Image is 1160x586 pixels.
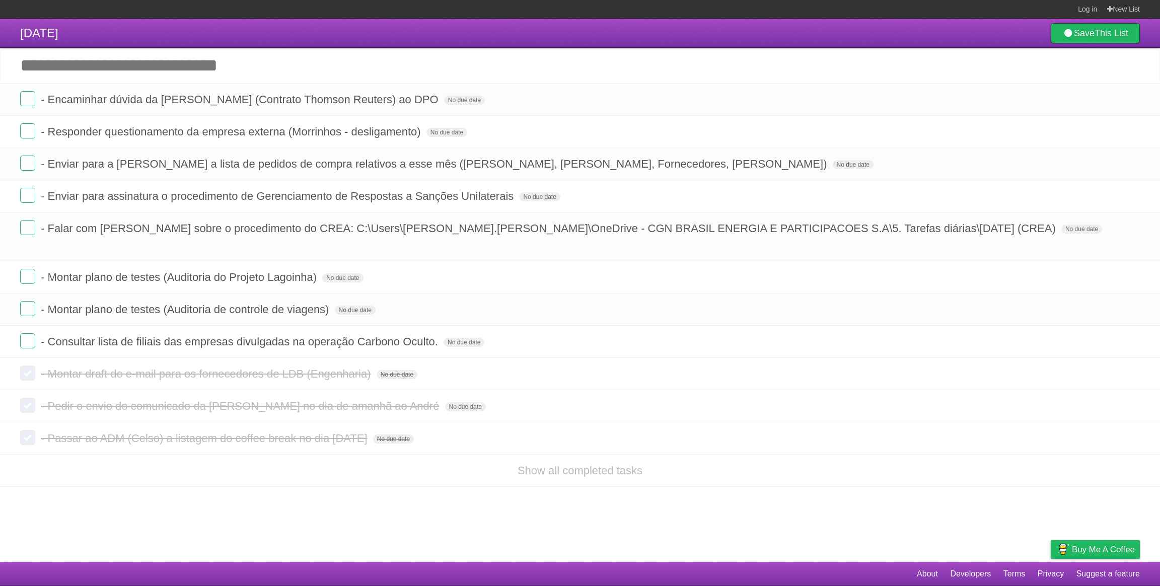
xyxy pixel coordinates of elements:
span: - Enviar para assinatura o procedimento de Gerenciamento de Respostas a Sanções Unilaterais [41,190,516,202]
b: This List [1095,28,1128,38]
label: Done [20,301,35,316]
span: - Montar plano de testes (Auditoria do Projeto Lagoinha) [41,271,319,283]
span: No due date [519,192,560,201]
span: No due date [444,338,484,347]
span: - Montar draft do e-mail para os fornecedores de LDB (Engenharia) [41,368,373,380]
span: - Passar ao ADM (Celso) a listagem do coffee break no dia [DATE] [41,432,370,445]
span: - Consultar lista de filiais das empresas divulgadas na operação Carbono Oculto. [41,335,441,348]
span: - Enviar para a [PERSON_NAME] a lista de pedidos de compra relativos a esse mês ([PERSON_NAME], [... [41,158,829,170]
img: Buy me a coffee [1056,541,1069,558]
label: Done [20,220,35,235]
a: Privacy [1038,564,1064,583]
span: [DATE] [20,26,58,40]
span: No due date [426,128,467,137]
span: No due date [1061,225,1102,234]
span: No due date [444,96,485,105]
a: Suggest a feature [1076,564,1140,583]
a: Buy me a coffee [1051,540,1140,559]
span: Buy me a coffee [1072,541,1135,558]
span: No due date [833,160,874,169]
span: - Pedir o envio do comunicado da [PERSON_NAME] no dia de amanhã ao André [41,400,442,412]
span: No due date [322,273,363,282]
a: Terms [1003,564,1026,583]
span: No due date [373,434,414,444]
label: Done [20,398,35,413]
a: Developers [950,564,991,583]
a: Show all completed tasks [518,464,642,477]
span: - Encaminhar dúvida da [PERSON_NAME] (Contrato Thomson Reuters) ao DPO [41,93,441,106]
span: - Responder questionamento da empresa externa (Morrinhos - desligamento) [41,125,423,138]
label: Done [20,188,35,203]
a: About [917,564,938,583]
span: - Falar com [PERSON_NAME] sobre o procedimento do CREA: C:\Users\[PERSON_NAME].[PERSON_NAME]\OneD... [41,222,1058,235]
label: Done [20,91,35,106]
a: SaveThis List [1051,23,1140,43]
label: Done [20,333,35,348]
span: No due date [377,370,417,379]
span: No due date [335,306,376,315]
label: Done [20,123,35,138]
label: Done [20,156,35,171]
span: No due date [445,402,486,411]
label: Done [20,269,35,284]
label: Done [20,365,35,381]
span: - Montar plano de testes (Auditoria de controle de viagens) [41,303,331,316]
label: Done [20,430,35,445]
